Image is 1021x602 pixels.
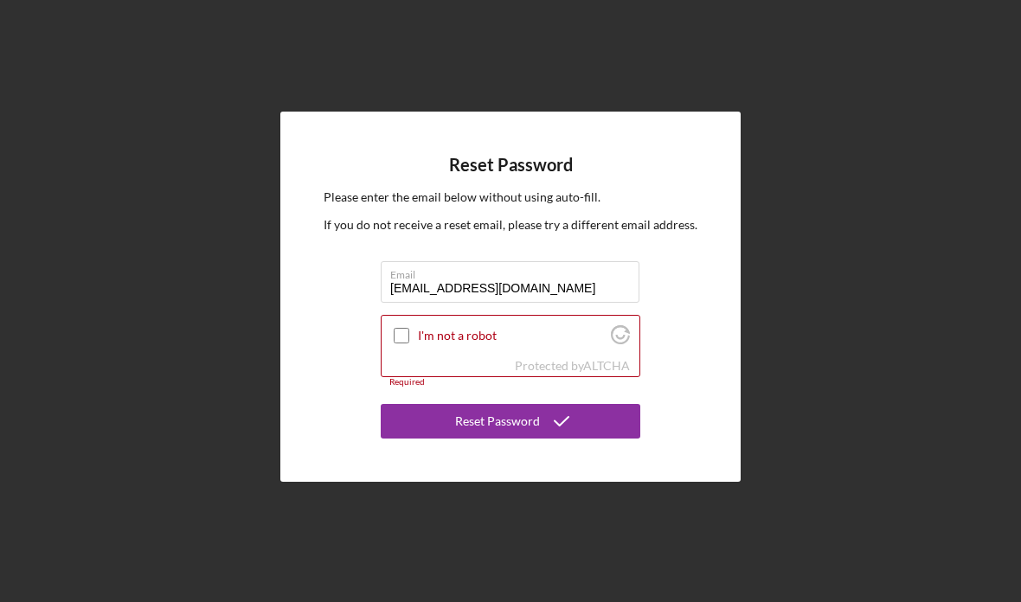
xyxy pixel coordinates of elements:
div: Protected by [515,359,630,373]
button: Reset Password [381,404,640,439]
a: Visit Altcha.org [583,358,630,373]
label: Email [390,262,639,281]
div: Reset Password [455,404,540,439]
label: I'm not a robot [418,329,606,343]
div: Required [381,377,640,387]
h4: Reset Password [449,155,573,175]
p: If you do not receive a reset email, please try a different email address. [324,215,697,234]
a: Visit Altcha.org [611,332,630,347]
p: Please enter the email below without using auto-fill. [324,188,697,207]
